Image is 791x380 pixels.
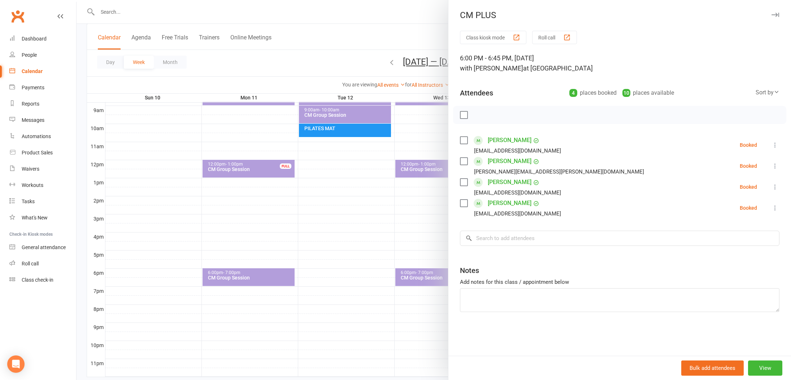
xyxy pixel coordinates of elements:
div: Waivers [22,166,39,172]
a: [PERSON_NAME] [488,176,531,188]
div: Booked [740,163,757,168]
a: Dashboard [9,31,76,47]
span: at [GEOGRAPHIC_DATA] [523,64,593,72]
a: What's New [9,210,76,226]
div: Messages [22,117,44,123]
div: Sort by [756,88,779,97]
div: [PERSON_NAME][EMAIL_ADDRESS][PERSON_NAME][DOMAIN_NAME] [474,167,644,176]
div: Attendees [460,88,493,98]
div: Reports [22,101,39,107]
input: Search to add attendees [460,231,779,246]
a: Clubworx [9,7,27,25]
div: 4 [569,89,577,97]
a: General attendance kiosk mode [9,239,76,256]
a: Product Sales [9,145,76,161]
div: Booked [740,142,757,148]
div: Tasks [22,198,35,204]
div: Class check-in [22,277,53,283]
div: 10 [622,89,630,97]
button: Class kiosk mode [460,31,526,44]
button: View [748,360,782,376]
div: People [22,52,37,58]
div: [EMAIL_ADDRESS][DOMAIN_NAME] [474,146,561,155]
div: Workouts [22,182,43,188]
div: [EMAIL_ADDRESS][DOMAIN_NAME] [474,188,561,197]
div: Add notes for this class / appointment below [460,278,779,286]
div: places booked [569,88,617,98]
a: [PERSON_NAME] [488,155,531,167]
div: Calendar [22,68,43,74]
div: Booked [740,184,757,189]
a: Messages [9,112,76,128]
a: Tasks [9,193,76,210]
a: Class kiosk mode [9,272,76,288]
a: Automations [9,128,76,145]
div: places available [622,88,674,98]
a: Workouts [9,177,76,193]
div: What's New [22,215,48,221]
div: [EMAIL_ADDRESS][DOMAIN_NAME] [474,209,561,218]
div: 6:00 PM - 6:45 PM, [DATE] [460,53,779,73]
div: Open Intercom Messenger [7,355,25,373]
div: Booked [740,205,757,210]
a: [PERSON_NAME] [488,197,531,209]
div: Automations [22,133,51,139]
a: Reports [9,96,76,112]
div: Notes [460,265,479,276]
div: Dashboard [22,36,47,42]
a: Roll call [9,256,76,272]
a: [PERSON_NAME] [488,135,531,146]
div: Payments [22,85,44,90]
span: with [PERSON_NAME] [460,64,523,72]
a: Waivers [9,161,76,177]
a: Payments [9,80,76,96]
div: General attendance [22,244,66,250]
a: People [9,47,76,63]
div: CM PLUS [448,10,791,20]
div: Roll call [22,261,39,266]
button: Bulk add attendees [681,360,744,376]
a: Calendar [9,63,76,80]
div: Product Sales [22,150,53,155]
button: Roll call [532,31,577,44]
